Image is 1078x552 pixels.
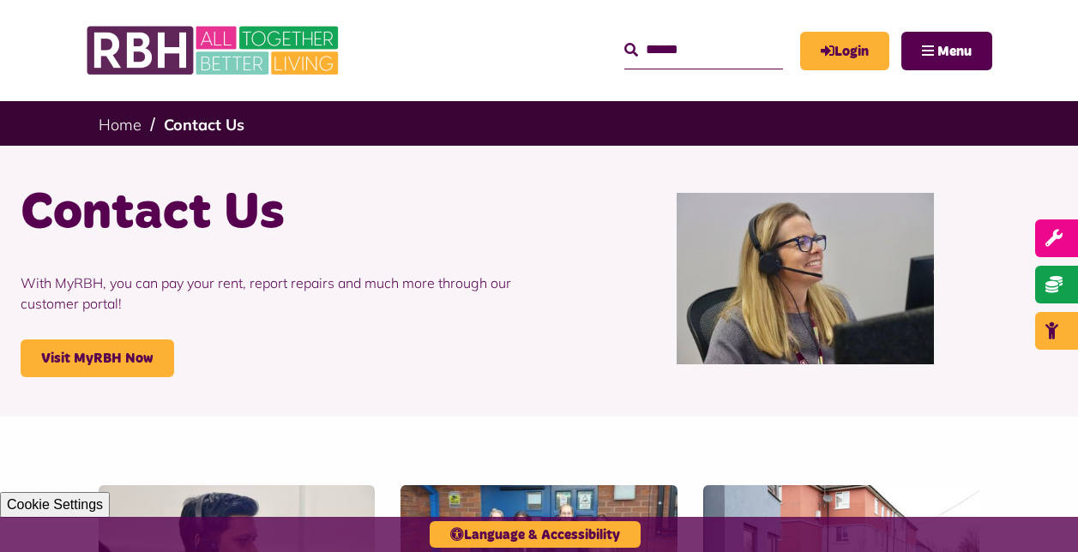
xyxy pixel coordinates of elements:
a: MyRBH [800,32,889,70]
p: With MyRBH, you can pay your rent, report repairs and much more through our customer portal! [21,247,527,339]
img: Contact Centre February 2024 (1) [677,193,934,364]
a: Visit MyRBH Now [21,339,174,377]
span: Menu [937,45,972,58]
button: Navigation [901,32,992,70]
a: Home [99,115,142,135]
button: Language & Accessibility [430,521,641,548]
a: Contact Us [164,115,244,135]
h1: Contact Us [21,180,527,247]
img: RBH [86,17,343,84]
